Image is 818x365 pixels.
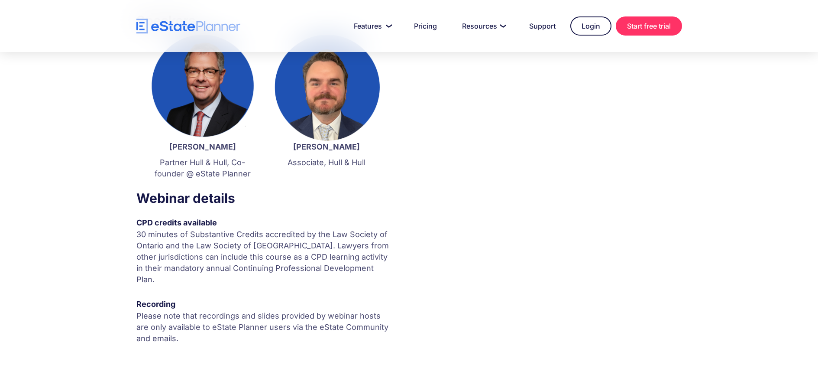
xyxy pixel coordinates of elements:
strong: [PERSON_NAME] [169,142,236,151]
a: home [136,19,240,34]
a: Resources [452,17,514,35]
h3: Webinar details [136,188,393,208]
p: Please note that recordings and slides provided by webinar hosts are only available to eState Pla... [136,310,393,344]
div: Recording [136,298,393,310]
p: 30 minutes of Substantive Credits accredited by the Law Society of Ontario and the Law Society of... [136,229,393,285]
a: Features [343,17,399,35]
a: Login [570,16,611,36]
a: Support [519,17,566,35]
a: Pricing [404,17,447,35]
p: Associate, Hull & Hull [273,157,380,168]
strong: [PERSON_NAME] [293,142,360,151]
a: Start free trial [616,16,682,36]
strong: CPD credits available [136,218,217,227]
p: Partner Hull & Hull, Co-founder @ eState Planner [149,157,256,179]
